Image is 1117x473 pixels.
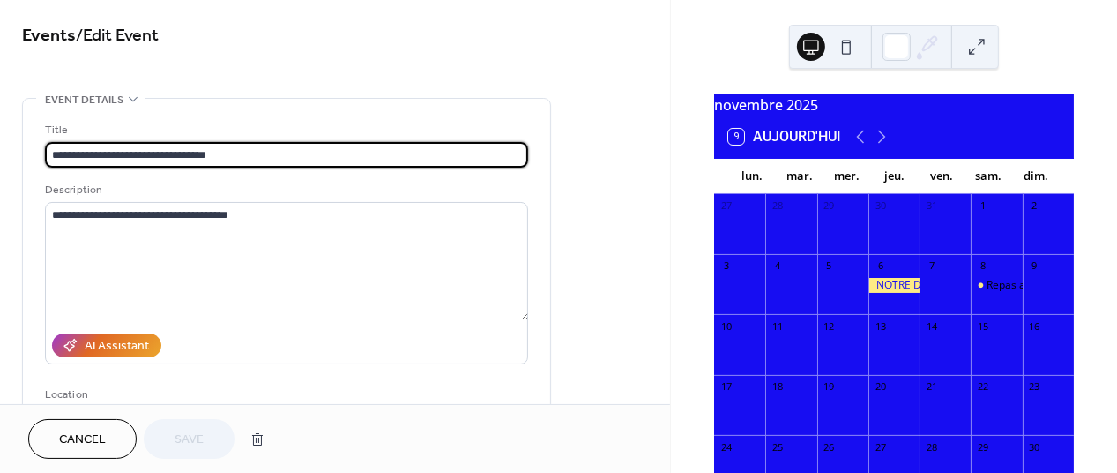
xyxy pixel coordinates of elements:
[870,159,918,194] div: jeu.
[823,440,836,454] div: 26
[1028,380,1041,394] div: 23
[722,124,847,149] button: 9Aujourd'hui
[965,159,1013,194] div: sam.
[976,380,989,394] div: 22
[925,319,938,333] div: 14
[719,319,733,333] div: 10
[52,334,161,357] button: AI Assistant
[1028,319,1041,333] div: 16
[719,440,733,454] div: 24
[925,259,938,273] div: 7
[925,380,938,394] div: 21
[45,181,525,199] div: Description
[28,419,137,459] button: Cancel
[874,319,887,333] div: 13
[771,380,784,394] div: 18
[728,159,776,194] div: lun.
[823,259,836,273] div: 5
[59,432,106,450] span: Cancel
[1028,199,1041,213] div: 2
[823,319,836,333] div: 12
[874,440,887,454] div: 27
[76,19,159,54] span: / Edit Event
[868,278,920,293] div: NOTRE DAME DE PARIS/Dîner croisière sur La Seine
[719,380,733,394] div: 17
[874,259,887,273] div: 6
[85,338,149,357] div: AI Assistant
[918,159,965,194] div: ven.
[823,159,871,194] div: mer.
[45,386,525,404] div: Location
[719,199,733,213] div: 27
[1028,259,1041,273] div: 9
[22,19,76,54] a: Events
[719,259,733,273] div: 3
[976,259,989,273] div: 8
[925,199,938,213] div: 31
[976,319,989,333] div: 15
[771,319,784,333] div: 11
[925,440,938,454] div: 28
[823,199,836,213] div: 29
[1028,440,1041,454] div: 30
[45,121,525,139] div: Title
[771,440,784,454] div: 25
[771,199,784,213] div: 28
[976,440,989,454] div: 29
[776,159,823,194] div: mar.
[714,94,1074,116] div: novembre 2025
[874,380,887,394] div: 20
[976,199,989,213] div: 1
[971,278,1022,293] div: Repas au Bouchon du Marais à BAUPTE
[874,199,887,213] div: 30
[1012,159,1060,194] div: dim.
[45,91,123,109] span: Event details
[771,259,784,273] div: 4
[823,380,836,394] div: 19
